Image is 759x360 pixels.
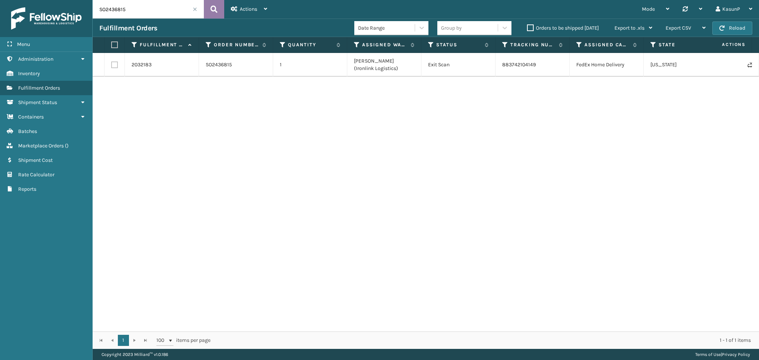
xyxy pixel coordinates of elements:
label: Tracking Number [510,41,555,48]
span: Fulfillment Orders [18,85,60,91]
i: Never Shipped [748,62,752,67]
h3: Fulfillment Orders [99,24,157,33]
div: 1 - 1 of 1 items [221,337,751,344]
label: Fulfillment Order Id [140,41,185,48]
span: Shipment Cost [18,157,53,163]
span: items per page [156,335,211,346]
a: Terms of Use [695,352,721,357]
button: Reload [712,21,752,35]
div: | [695,349,750,360]
label: Status [436,41,481,48]
a: 2032183 [132,61,152,69]
span: Actions [240,6,257,12]
span: Actions [699,39,750,51]
label: Assigned Warehouse [362,41,407,48]
td: [US_STATE] [644,53,718,77]
span: Inventory [18,70,40,77]
a: Privacy Policy [722,352,750,357]
span: Shipment Status [18,99,57,106]
img: logo [11,7,82,30]
td: Exit Scan [421,53,495,77]
label: Orders to be shipped [DATE] [527,25,599,31]
a: 1 [118,335,129,346]
span: Marketplace Orders [18,143,64,149]
label: Order Number [214,41,259,48]
span: Reports [18,186,36,192]
span: Containers [18,114,44,120]
label: Quantity [288,41,333,48]
span: Export CSV [666,25,691,31]
span: ( ) [65,143,69,149]
span: Menu [17,41,30,47]
label: Assigned Carrier Service [584,41,629,48]
span: Mode [642,6,655,12]
a: SO2436815 [206,61,232,69]
label: State [659,41,703,48]
td: [PERSON_NAME] (Ironlink Logistics) [347,53,421,77]
span: Batches [18,128,37,134]
td: FedEx Home Delivery [570,53,644,77]
p: Copyright 2023 Milliard™ v 1.0.186 [102,349,168,360]
div: Date Range [358,24,415,32]
span: Rate Calculator [18,171,54,178]
span: Export to .xls [614,25,644,31]
div: Group by [441,24,462,32]
span: 100 [156,337,168,344]
span: Administration [18,56,53,62]
a: 883742104149 [502,61,536,68]
td: 1 [273,53,347,77]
